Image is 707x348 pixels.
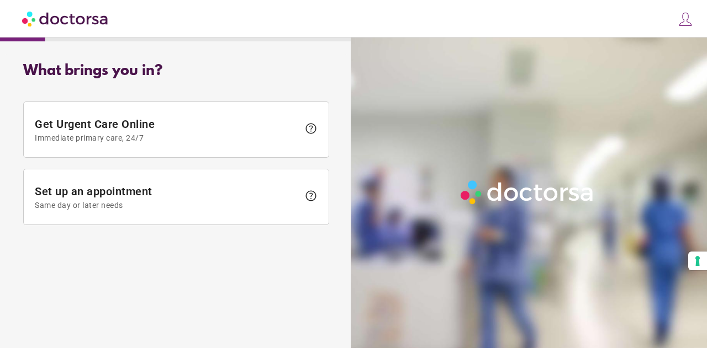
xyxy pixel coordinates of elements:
[23,63,329,79] div: What brings you in?
[457,176,598,208] img: Logo-Doctorsa-trans-White-partial-flat.png
[35,185,299,210] span: Set up an appointment
[22,6,109,31] img: Doctorsa.com
[688,251,707,270] button: Your consent preferences for tracking technologies
[35,201,299,210] span: Same day or later needs
[35,117,299,142] span: Get Urgent Care Online
[304,189,318,202] span: help
[678,12,693,27] img: icons8-customer-100.png
[35,133,299,142] span: Immediate primary care, 24/7
[304,122,318,135] span: help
